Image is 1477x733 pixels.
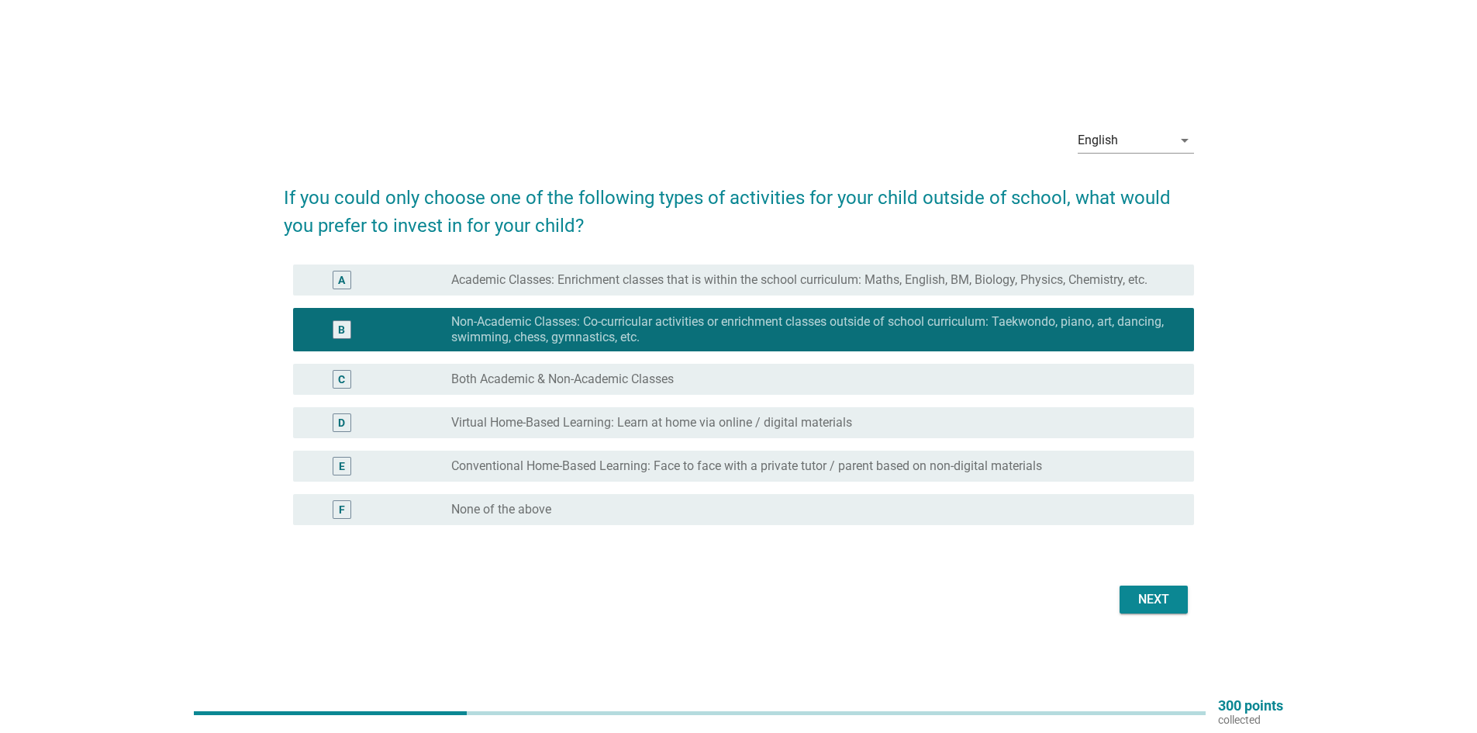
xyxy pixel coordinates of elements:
[1078,133,1118,147] div: English
[338,271,345,288] div: A
[451,314,1169,345] label: Non-Academic Classes: Co-curricular activities or enrichment classes outside of school curriculum...
[339,458,345,474] div: E
[1132,590,1175,609] div: Next
[1175,131,1194,150] i: arrow_drop_down
[339,501,345,517] div: F
[284,168,1194,240] h2: If you could only choose one of the following types of activities for your child outside of schoo...
[338,371,345,387] div: C
[451,415,852,430] label: Virtual Home-Based Learning: Learn at home via online / digital materials
[451,372,674,387] label: Both Academic & Non-Academic Classes
[338,414,345,430] div: D
[1120,586,1188,614] button: Next
[1218,699,1283,713] p: 300 points
[451,272,1147,288] label: Academic Classes: Enrichment classes that is within the school curriculum: Maths, English, BM, Bi...
[1218,713,1283,727] p: collected
[451,458,1042,474] label: Conventional Home-Based Learning: Face to face with a private tutor / parent based on non-digital...
[451,502,551,517] label: None of the above
[338,321,345,337] div: B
